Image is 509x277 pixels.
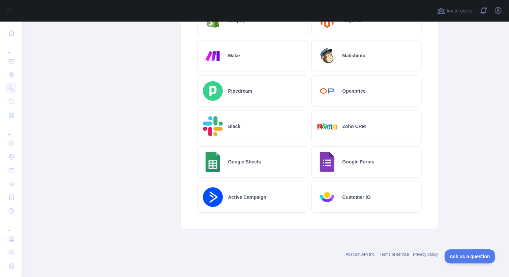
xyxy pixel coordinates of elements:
[203,46,223,66] img: Logo
[342,158,375,165] h2: Google Forms
[203,152,223,172] img: Logo
[228,52,240,59] h2: Make
[346,252,376,257] a: Abstract API Inc.
[228,88,252,94] h2: Pipedream
[380,252,409,257] a: Terms of service
[203,81,223,101] img: Logo
[5,218,16,232] div: ...
[342,88,366,94] h2: Openprice
[228,158,261,165] h2: Google Sheets
[317,187,337,207] img: Logo
[5,40,16,54] div: ...
[342,52,365,59] h2: Mailchimp
[203,116,223,136] img: Logo
[436,5,474,16] button: Invite users
[445,249,496,264] iframe: Toggle Customer Support
[5,123,16,136] div: ...
[413,252,438,257] a: Privacy policy
[342,194,371,201] h2: Customer IO
[228,123,241,130] h2: Slack
[228,194,267,201] h2: Active Campaign
[317,46,337,66] img: Logo
[447,7,473,15] span: Invite users
[203,187,223,207] img: Logo
[317,152,337,172] img: Logo
[342,123,366,130] h2: Zoho CRM
[317,123,337,130] img: Logo
[317,81,337,101] img: Logo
